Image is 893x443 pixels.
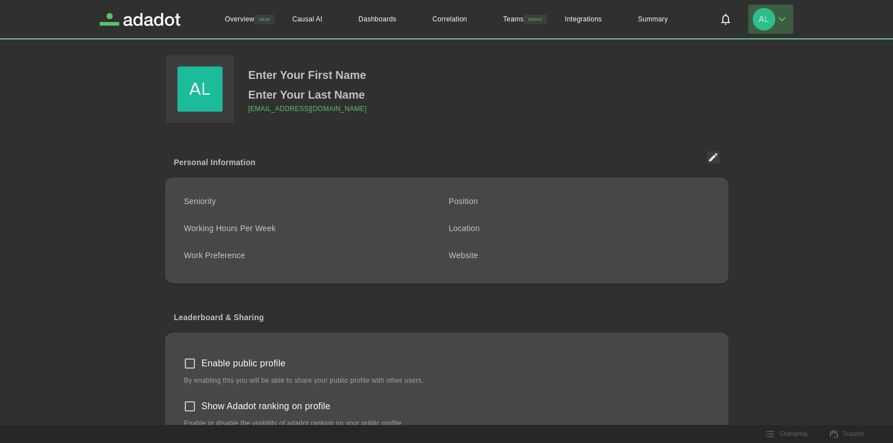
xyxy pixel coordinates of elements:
p: [EMAIL_ADDRESS][DOMAIN_NAME] [248,105,367,113]
p: By enabling this you will be able to share your public profile with other users. [184,375,709,386]
span: Position [449,197,478,206]
span: Location [449,224,480,233]
button: Changelog [759,426,814,442]
span: Website [449,251,478,260]
button: Edit Personal Information [703,147,723,167]
button: Enter Your First Name [248,65,366,85]
a: Support [823,426,871,442]
img: alice42 [753,8,775,30]
span: Enable public profile [202,357,286,370]
h2: Leaderboard & Sharing [174,313,264,322]
a: Adadot Homepage [100,13,181,26]
button: Notifications [712,6,739,33]
button: Enter Your Last Name [248,85,365,105]
p: Enable or disable the visibility of adadot ranking on your public profile [184,418,709,428]
img: Profile [177,67,223,112]
span: Working Hours Per Week [184,224,276,233]
span: Seniority [184,197,216,206]
span: Show Adadot ranking on profile [202,400,331,413]
span: Work Preference [184,251,246,260]
button: alice42 [748,5,793,34]
h2: Personal Information [174,158,256,167]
